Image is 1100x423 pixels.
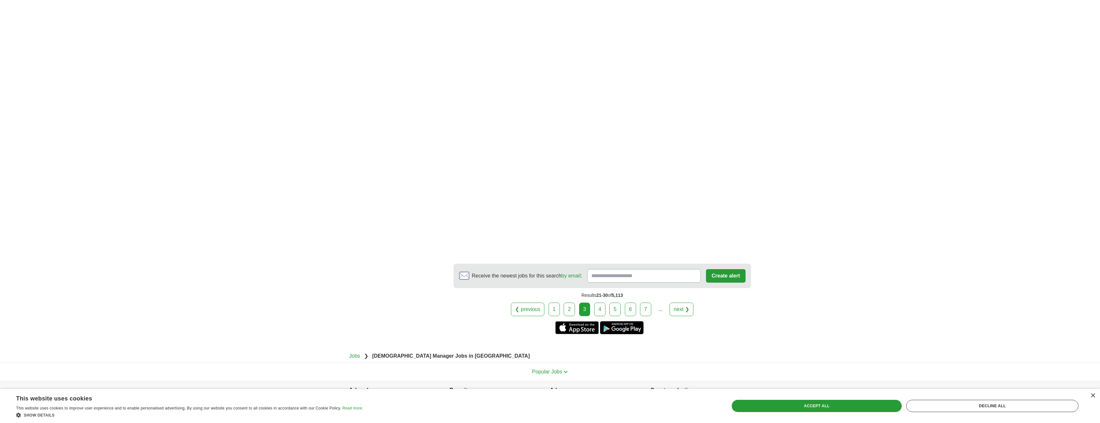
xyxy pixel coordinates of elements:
[706,269,745,283] button: Create alert
[600,321,644,334] a: Get the Android app
[472,272,582,280] span: Receive the newest jobs for this search :
[532,369,562,374] span: Popular Jobs
[732,400,902,412] div: Accept all
[651,381,751,399] h4: Country selection
[579,303,590,316] div: 3
[555,321,599,334] a: Get the iPhone app
[612,293,623,298] span: 5,113
[640,303,651,316] a: 7
[1090,393,1095,398] div: Close
[654,303,667,316] div: ...
[16,393,346,402] div: This website uses cookies
[511,303,544,316] a: ❮ previous
[563,371,568,373] img: toggle icon
[670,303,693,316] a: next ❯
[549,303,560,316] a: 1
[364,353,368,359] span: ❯
[609,303,621,316] a: 5
[906,400,1078,412] div: Decline all
[625,303,636,316] a: 6
[16,406,341,410] span: This website uses cookies to improve user experience and to enable personalised advertising. By u...
[349,353,360,359] a: Jobs
[597,293,608,298] span: 21-30
[24,413,55,418] span: Show details
[564,303,575,316] a: 2
[342,406,362,410] a: Read more, opens a new window
[454,288,751,303] div: Results of
[561,273,581,278] a: by email
[16,412,362,418] div: Show details
[594,303,606,316] a: 4
[372,353,530,359] strong: [DEMOGRAPHIC_DATA] Manager Jobs in [GEOGRAPHIC_DATA]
